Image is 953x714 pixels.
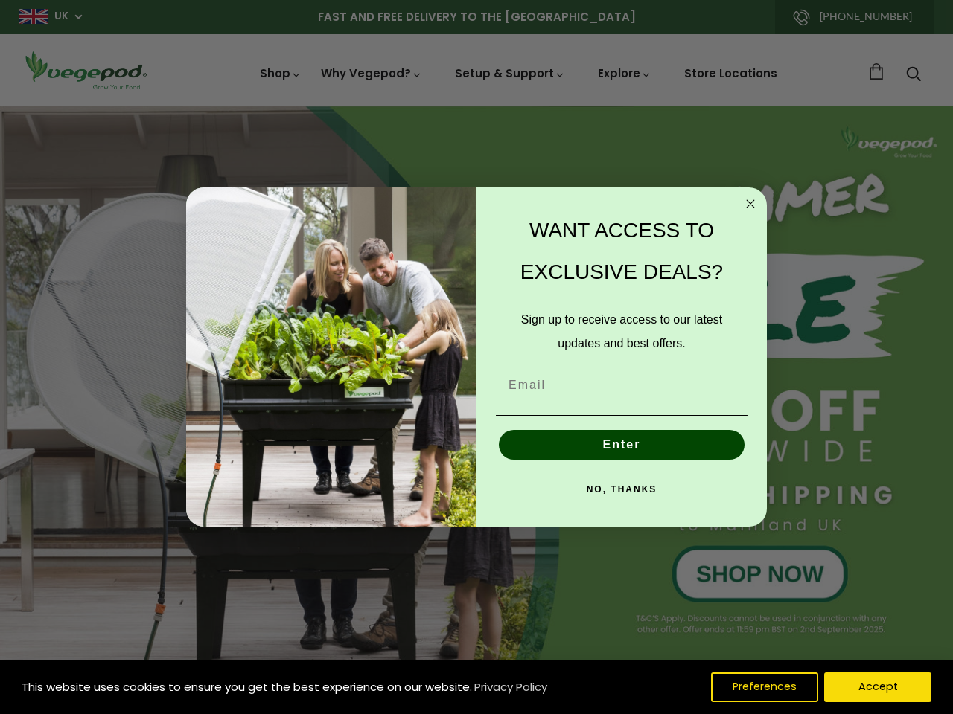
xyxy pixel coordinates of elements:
button: Close dialog [742,195,759,213]
button: Preferences [711,672,818,702]
button: Accept [824,672,931,702]
span: Sign up to receive access to our latest updates and best offers. [521,313,722,350]
input: Email [496,370,748,400]
button: NO, THANKS [496,475,748,504]
img: underline [496,415,748,416]
a: Privacy Policy (opens in a new tab) [472,674,549,701]
button: Enter [499,430,745,460]
img: e9d03583-1bb1-490f-ad29-36751b3212ff.jpeg [186,187,476,527]
span: This website uses cookies to ensure you get the best experience on our website. [22,679,472,695]
span: WANT ACCESS TO EXCLUSIVE DEALS? [520,219,723,283]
